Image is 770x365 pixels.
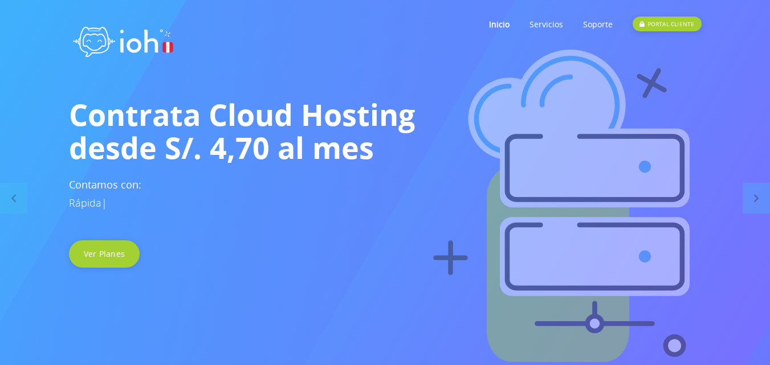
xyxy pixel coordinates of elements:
a: Servicios [529,2,563,47]
a: Inicio [489,2,510,47]
img: logo ioh [69,14,177,65]
h3: Contamos con: [69,175,702,212]
h1: Contrata Cloud Hosting desde S/. 4,70 al mes [69,98,702,164]
a: PORTAL CLIENTE [633,2,701,47]
a: Ver Planes [69,240,140,268]
span: Rápida [69,196,101,210]
div: PORTAL CLIENTE [633,17,701,31]
a: Soporte [583,2,613,47]
span: | [101,196,107,210]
